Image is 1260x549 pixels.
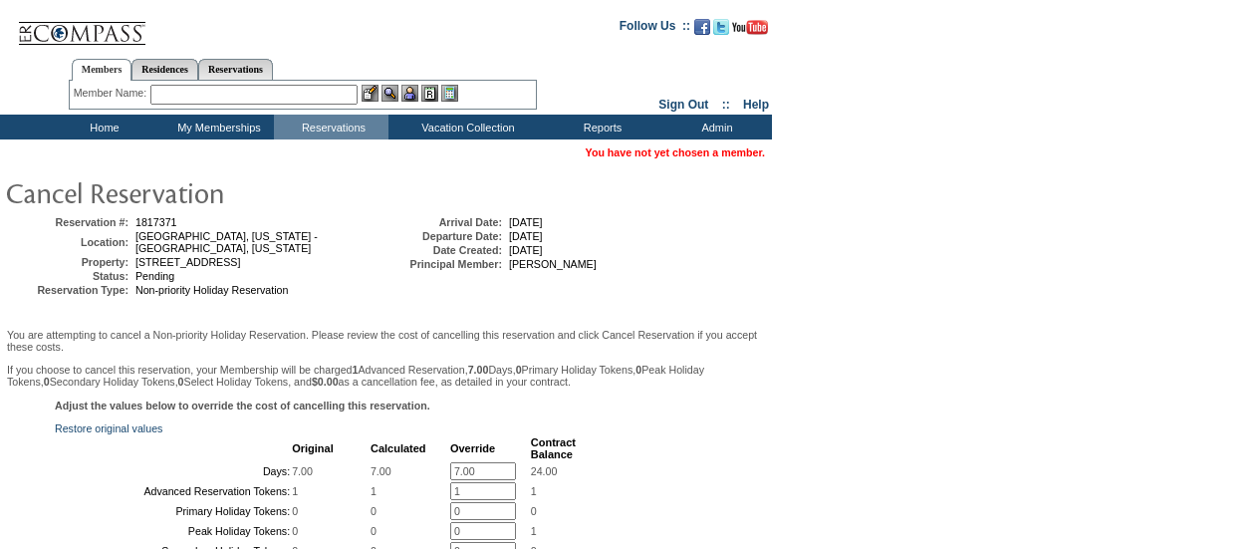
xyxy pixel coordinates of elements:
[635,364,641,376] b: 0
[441,85,458,102] img: b_calculator.gif
[657,115,772,139] td: Admin
[292,485,298,497] span: 1
[509,230,543,242] span: [DATE]
[509,244,543,256] span: [DATE]
[274,115,388,139] td: Reservations
[178,376,184,388] b: 0
[381,85,398,102] img: View
[135,230,318,254] span: [GEOGRAPHIC_DATA], [US_STATE] - [GEOGRAPHIC_DATA], [US_STATE]
[135,270,174,282] span: Pending
[7,329,765,353] p: You are attempting to cancel a Non-priority Holiday Reservation. Please review the cost of cancel...
[57,462,290,480] td: Days:
[292,505,298,517] span: 0
[468,364,489,376] b: 7.00
[509,216,543,228] span: [DATE]
[55,400,430,412] b: Adjust the values below to override the cost of cancelling this reservation.
[586,146,765,158] span: You have not yet chosen a member.
[57,522,290,540] td: Peak Holiday Tokens:
[9,230,128,254] td: Location:
[531,465,558,477] span: 24.00
[531,485,537,497] span: 1
[371,525,377,537] span: 0
[732,25,768,37] a: Subscribe to our YouTube Channel
[353,364,359,376] b: 1
[382,216,502,228] td: Arrival Date:
[401,85,418,102] img: Impersonate
[7,364,765,388] p: If you choose to cancel this reservation, your Membership will be charged Advanced Reservation, D...
[694,19,710,35] img: Become our fan on Facebook
[658,98,708,112] a: Sign Out
[72,59,132,81] a: Members
[531,525,537,537] span: 1
[9,270,128,282] td: Status:
[531,505,537,517] span: 0
[371,465,391,477] span: 7.00
[371,485,377,497] span: 1
[732,20,768,35] img: Subscribe to our YouTube Channel
[292,525,298,537] span: 0
[362,85,378,102] img: b_edit.gif
[620,17,690,41] td: Follow Us ::
[74,85,150,102] div: Member Name:
[135,284,288,296] span: Non-priority Holiday Reservation
[722,98,730,112] span: ::
[382,244,502,256] td: Date Created:
[421,85,438,102] img: Reservations
[292,442,334,454] b: Original
[9,256,128,268] td: Property:
[17,5,146,46] img: Compass Home
[509,258,597,270] span: [PERSON_NAME]
[135,216,177,228] span: 1817371
[382,230,502,242] td: Departure Date:
[135,256,240,268] span: [STREET_ADDRESS]
[159,115,274,139] td: My Memberships
[371,505,377,517] span: 0
[516,364,522,376] b: 0
[694,25,710,37] a: Become our fan on Facebook
[292,465,313,477] span: 7.00
[57,502,290,520] td: Primary Holiday Tokens:
[45,115,159,139] td: Home
[382,258,502,270] td: Principal Member:
[9,216,128,228] td: Reservation #:
[312,376,339,388] b: $0.00
[198,59,273,80] a: Reservations
[531,436,576,460] b: Contract Balance
[9,284,128,296] td: Reservation Type:
[713,25,729,37] a: Follow us on Twitter
[713,19,729,35] img: Follow us on Twitter
[388,115,543,139] td: Vacation Collection
[131,59,198,80] a: Residences
[55,422,162,434] a: Restore original values
[743,98,769,112] a: Help
[371,442,426,454] b: Calculated
[450,442,495,454] b: Override
[543,115,657,139] td: Reports
[5,172,403,212] img: pgTtlCancelRes.gif
[57,482,290,500] td: Advanced Reservation Tokens:
[44,376,50,388] b: 0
